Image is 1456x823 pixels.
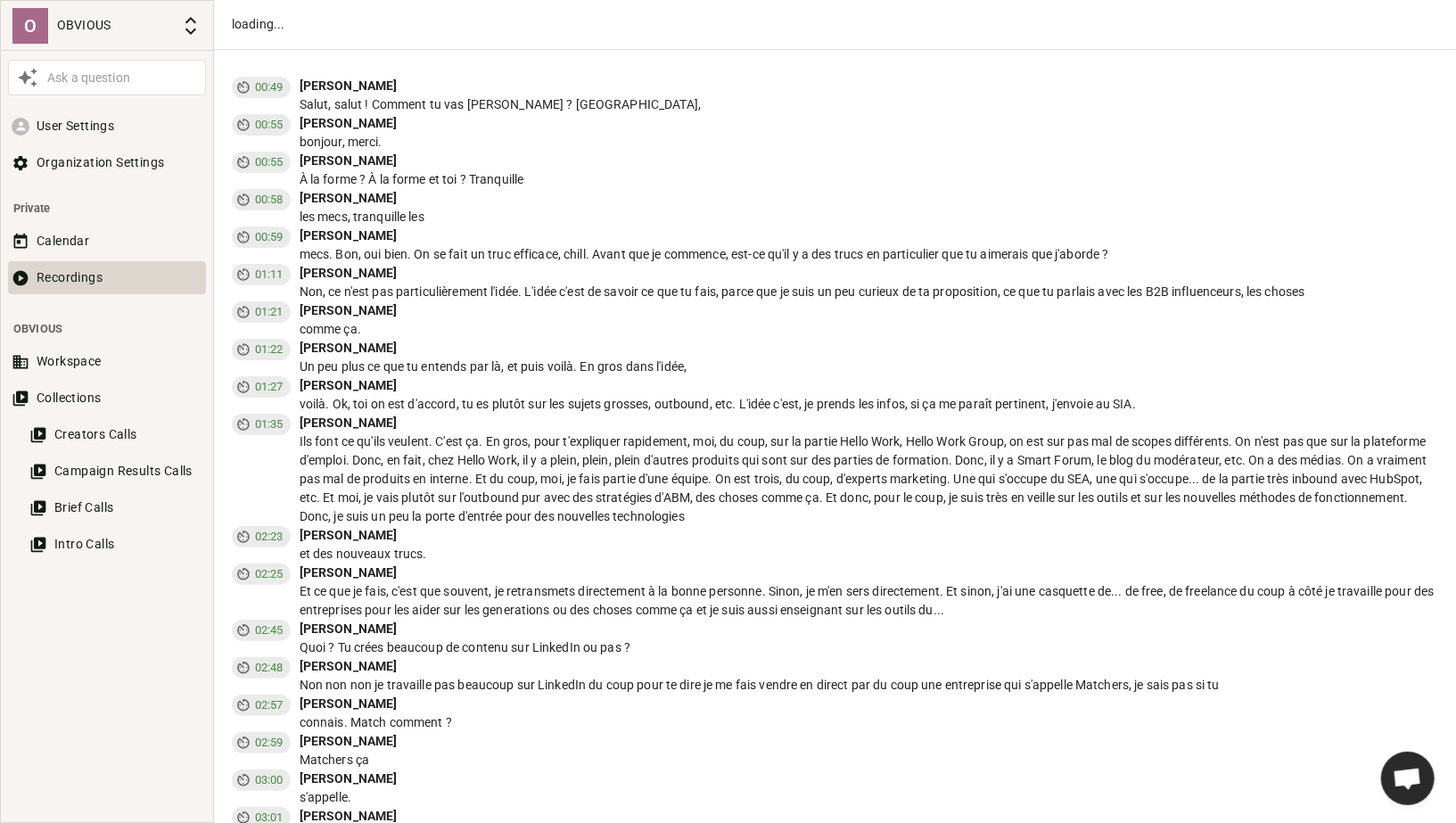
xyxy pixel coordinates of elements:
[232,226,291,248] div: 00:59
[26,455,206,488] button: Campaign Results Calls
[8,261,206,294] button: Recordings
[1381,752,1435,805] div: Ouvrir le chat
[232,77,291,98] div: 00:49
[300,713,1438,732] div: connais. Match comment ?
[8,382,206,415] button: Collections
[232,376,291,398] div: 01:27
[300,133,1438,152] div: bonjour, merci.
[232,189,291,210] div: 00:58
[26,528,206,561] button: Intro Calls
[300,395,1438,414] div: voilà. Ok, toi on est d'accord, tu es plutôt sur les sujets grosses, outbound, etc. L'idée c'est,...
[248,191,291,209] span: 00:58
[232,564,291,585] div: 02:25
[300,376,1438,395] div: [PERSON_NAME]
[300,77,1438,95] div: [PERSON_NAME]
[248,696,291,714] span: 02:57
[248,416,291,433] span: 01:35
[300,208,1438,226] div: les mecs, tranquille les
[232,657,291,679] div: 02:48
[300,638,1438,657] div: Quoi ? Tu crées beaucoup de contenu sur LinkedIn ou pas ?
[8,345,206,378] button: Workspace
[248,528,291,546] span: 02:23
[232,732,291,753] div: 02:59
[232,620,291,641] div: 02:45
[248,266,291,284] span: 01:11
[300,283,1438,301] div: Non, ce n'est pas particulièrement l'idée. L'idée c'est de savoir ce que tu fais, parce que je su...
[232,770,291,791] div: 03:00
[300,226,1438,245] div: [PERSON_NAME]
[232,526,291,547] div: 02:23
[248,771,291,789] span: 03:00
[8,110,206,143] button: User Settings
[8,192,206,225] li: Private
[300,657,1438,676] div: [PERSON_NAME]
[300,170,1438,189] div: À la forme ? À la forme et toi ? Tranquille
[26,418,206,451] button: Creators Calls
[248,734,291,752] span: 02:59
[300,358,1438,376] div: Un peu plus ce que tu entends par là, et puis voilà. En gros dans l'idée,
[300,770,1438,788] div: [PERSON_NAME]
[300,695,1438,713] div: [PERSON_NAME]
[232,114,291,136] div: 00:55
[300,788,1438,807] div: s'appelle.
[300,432,1438,526] div: Ils font ce qu'ils veulent. C'est ça. En gros, pour t'expliquer rapidement, moi, du coup, sur la ...
[300,339,1438,358] div: [PERSON_NAME]
[248,378,291,396] span: 01:27
[300,676,1438,695] div: Non non non je travaille pas beaucoup sur LinkedIn du coup pour te dire je me fais vendre en dire...
[8,312,206,345] li: OBVIOUS
[248,228,291,246] span: 00:59
[43,69,202,87] div: Ask a question
[300,320,1438,339] div: comme ça.
[300,620,1438,638] div: [PERSON_NAME]
[12,62,43,93] button: Awesile Icon
[300,414,1438,432] div: [PERSON_NAME]
[300,301,1438,320] div: [PERSON_NAME]
[26,491,206,524] button: Brief Calls
[300,152,1438,170] div: [PERSON_NAME]
[232,152,291,173] div: 00:55
[300,95,1438,114] div: Salut, salut ! Comment tu vas [PERSON_NAME] ? [GEOGRAPHIC_DATA],
[300,245,1438,264] div: mecs. Bon, oui bien. On se fait un truc efficace, chill. Avant que je commence, est-ce qu'il y a ...
[8,225,206,258] button: Calendar
[232,15,1429,34] div: loading...
[248,565,291,583] span: 02:25
[12,8,48,44] div: O
[300,751,1438,770] div: Matchers ça
[232,695,291,716] div: 02:57
[248,659,291,677] span: 02:48
[300,545,1438,564] div: et des nouveaux trucs.
[300,526,1438,545] div: [PERSON_NAME]
[232,339,291,360] div: 01:22
[300,264,1438,283] div: [PERSON_NAME]
[232,301,291,323] div: 01:21
[248,621,291,639] span: 02:45
[232,264,291,285] div: 01:11
[300,114,1438,133] div: [PERSON_NAME]
[57,16,173,35] p: OBVIOUS
[248,303,291,321] span: 01:21
[248,153,291,171] span: 00:55
[232,414,291,435] div: 01:35
[248,116,291,134] span: 00:55
[248,78,291,96] span: 00:49
[300,582,1438,620] div: Et ce que je fais, c'est que souvent, je retransmets directement à la bonne personne. Sinon, je m...
[300,564,1438,582] div: [PERSON_NAME]
[248,341,291,358] span: 01:22
[8,146,206,179] button: Organization Settings
[300,732,1438,751] div: [PERSON_NAME]
[300,189,1438,208] div: [PERSON_NAME]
